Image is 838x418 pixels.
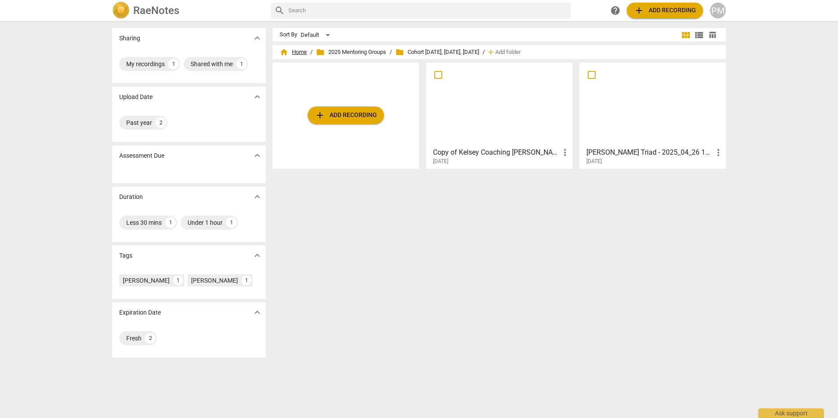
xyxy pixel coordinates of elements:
[251,306,264,319] button: Show more
[119,92,153,102] p: Upload Date
[251,90,264,103] button: Show more
[280,48,307,57] span: Home
[126,118,152,127] div: Past year
[191,276,238,285] div: [PERSON_NAME]
[692,28,706,42] button: List view
[495,49,521,56] span: Add folder
[126,60,165,68] div: My recordings
[429,66,569,165] a: Copy of Kelsey Coaching [PERSON_NAME][DATE]
[123,276,170,285] div: [PERSON_NAME]
[252,150,263,161] span: expand_more
[126,334,142,343] div: Fresh
[188,218,223,227] div: Under 1 hour
[315,110,325,120] span: add
[433,158,448,165] span: [DATE]
[315,110,377,120] span: Add recording
[316,48,325,57] span: folder
[252,307,263,318] span: expand_more
[586,158,602,165] span: [DATE]
[310,49,312,56] span: /
[679,28,692,42] button: Tile view
[560,147,570,158] span: more_vert
[274,5,285,16] span: search
[308,106,384,124] button: Upload
[301,28,333,42] div: Default
[251,149,264,162] button: Show more
[634,5,644,16] span: add
[252,191,263,202] span: expand_more
[483,49,485,56] span: /
[119,251,132,260] p: Tags
[713,147,724,158] span: more_vert
[610,5,621,16] span: help
[708,31,717,39] span: table_chart
[112,2,130,19] img: Logo
[395,48,479,57] span: Cohort [DATE], [DATE], [DATE]
[758,408,824,418] div: Ask support
[126,218,162,227] div: Less 30 mins
[251,249,264,262] button: Show more
[119,151,164,160] p: Assessment Due
[280,48,288,57] span: home
[241,276,251,285] div: 1
[681,30,691,40] span: view_module
[433,147,560,158] h3: Copy of Kelsey Coaching Linda
[112,2,264,19] a: LogoRaeNotes
[119,192,143,202] p: Duration
[582,66,723,165] a: [PERSON_NAME] Triad - 2025_04_26 18_04 EDT - Recording 3[DATE]
[390,49,392,56] span: /
[168,59,179,69] div: 1
[156,117,166,128] div: 2
[252,92,263,102] span: expand_more
[486,48,495,57] span: add
[133,4,179,17] h2: RaeNotes
[634,5,696,16] span: Add recording
[710,3,726,18] button: PM
[607,3,623,18] a: Help
[252,33,263,43] span: expand_more
[165,217,176,228] div: 1
[316,48,386,57] span: 2025 Mentoring Groups
[226,217,237,228] div: 1
[119,308,161,317] p: Expiration Date
[627,3,703,18] button: Upload
[706,28,719,42] button: Table view
[236,59,247,69] div: 1
[586,147,713,158] h3: Kashiff Triad - 2025_04_26 18_04 EDT - Recording 3
[251,190,264,203] button: Show more
[251,32,264,45] button: Show more
[173,276,183,285] div: 1
[395,48,404,57] span: folder
[119,34,140,43] p: Sharing
[694,30,704,40] span: view_list
[288,4,567,18] input: Search
[252,250,263,261] span: expand_more
[280,32,297,38] div: Sort By
[145,333,156,344] div: 2
[191,60,233,68] div: Shared with me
